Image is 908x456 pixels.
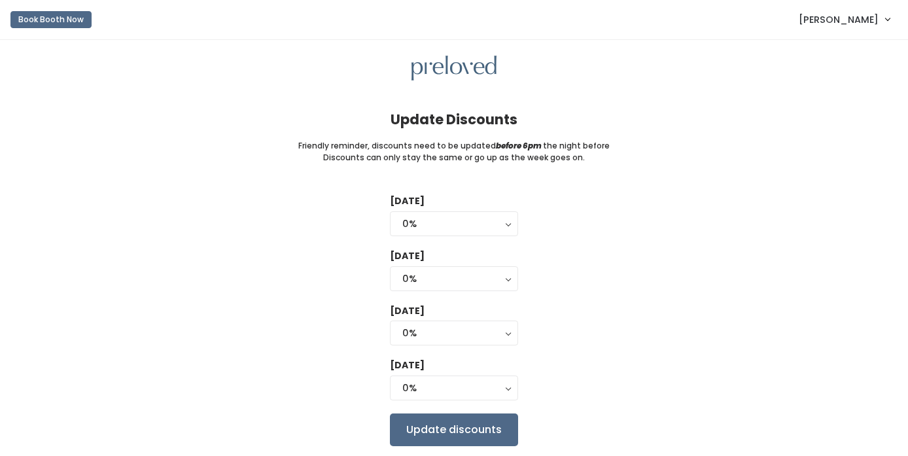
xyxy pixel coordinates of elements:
[390,304,425,318] label: [DATE]
[402,217,506,231] div: 0%
[799,12,879,27] span: [PERSON_NAME]
[496,140,542,151] i: before 6pm
[390,376,518,400] button: 0%
[390,321,518,345] button: 0%
[390,359,425,372] label: [DATE]
[390,211,518,236] button: 0%
[786,5,903,33] a: [PERSON_NAME]
[391,112,517,127] h4: Update Discounts
[402,326,506,340] div: 0%
[402,272,506,286] div: 0%
[10,11,92,28] button: Book Booth Now
[390,249,425,263] label: [DATE]
[323,152,585,164] small: Discounts can only stay the same or go up as the week goes on.
[390,413,518,446] input: Update discounts
[411,56,497,81] img: preloved logo
[390,194,425,208] label: [DATE]
[298,140,610,152] small: Friendly reminder, discounts need to be updated the night before
[10,5,92,34] a: Book Booth Now
[390,266,518,291] button: 0%
[402,381,506,395] div: 0%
